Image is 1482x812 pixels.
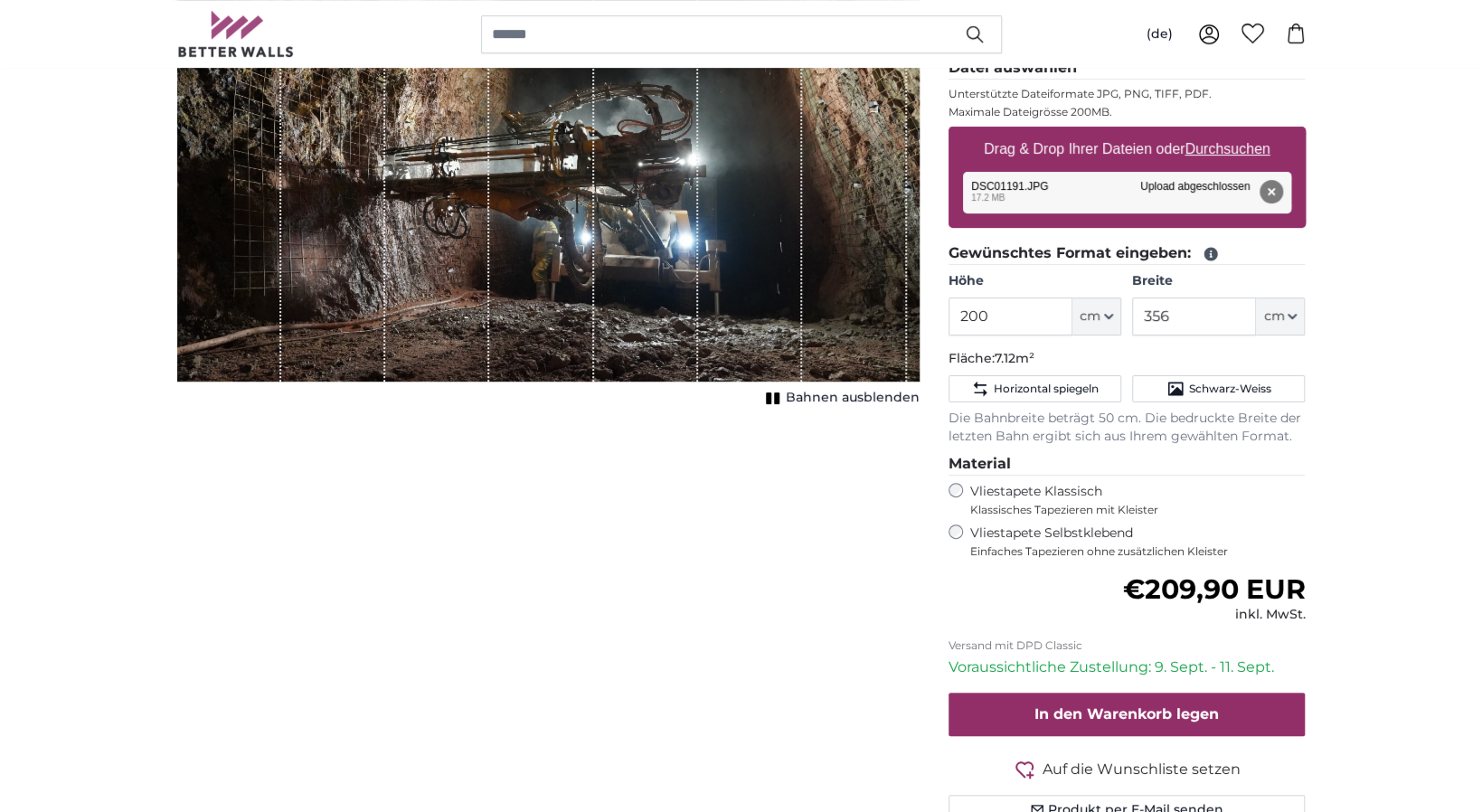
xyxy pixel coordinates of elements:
[1256,297,1305,335] button: cm
[949,410,1306,446] p: Die Bahnbreite beträgt 50 cm. Die bedruckte Breite der letzten Bahn ergibt sich aus Ihrem gewählt...
[970,544,1306,559] span: Einfaches Tapezieren ohne zusätzlichen Kleister
[1185,141,1270,156] u: Durchsuchen
[1043,759,1241,780] span: Auf die Wunschliste setzen
[949,375,1121,402] button: Horizontal spiegeln
[949,656,1306,678] p: Voraussichtliche Zustellung: 9. Sept. - 11. Sept.
[949,758,1306,780] button: Auf die Wunschliste setzen
[970,524,1306,559] label: Vliestapete Selbstklebend
[949,57,1306,80] legend: Datei auswählen
[760,385,920,411] button: Bahnen ausblenden
[1188,382,1270,396] span: Schwarz-Weiss
[1132,18,1187,51] button: (de)
[1122,606,1305,624] div: inkl. MwSt.
[1132,375,1305,402] button: Schwarz-Weiss
[1263,307,1284,326] span: cm
[949,272,1121,290] label: Höhe
[1132,272,1305,290] label: Breite
[949,87,1306,101] p: Unterstützte Dateiformate JPG, PNG, TIFF, PDF.
[1122,572,1305,606] span: €209,90 EUR
[786,389,920,407] span: Bahnen ausblenden
[949,693,1306,736] button: In den Warenkorb legen
[993,382,1098,396] span: Horizontal spiegeln
[949,242,1306,265] legend: Gewünschtes Format eingeben:
[1072,297,1121,335] button: cm
[949,453,1306,476] legend: Material
[995,350,1034,366] span: 7.12m²
[977,131,1278,167] label: Drag & Drop Ihrer Dateien oder
[1080,307,1100,326] span: cm
[949,638,1306,653] p: Versand mit DPD Classic
[949,350,1306,368] p: Fläche:
[970,483,1290,517] label: Vliestapete Klassisch
[949,105,1306,119] p: Maximale Dateigrösse 200MB.
[970,503,1290,517] span: Klassisches Tapezieren mit Kleister
[177,11,295,57] img: Betterwalls
[1034,705,1219,722] span: In den Warenkorb legen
